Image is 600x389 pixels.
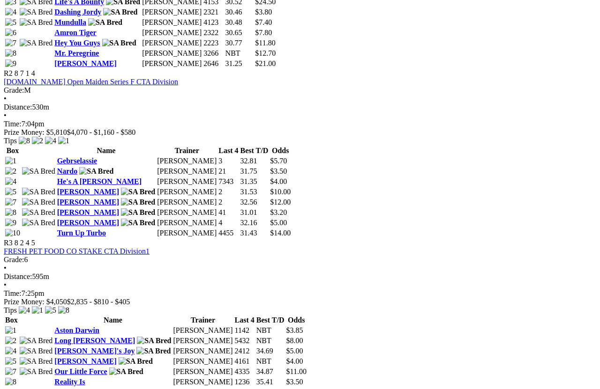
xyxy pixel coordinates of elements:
[255,29,272,37] span: $7.80
[225,38,254,48] td: 30.77
[172,346,233,356] td: [PERSON_NAME]
[5,18,16,27] img: 5
[5,49,16,58] img: 8
[54,367,107,375] a: Our Little Force
[5,316,18,324] span: Box
[20,357,53,366] img: SA Bred
[121,208,155,217] img: SA Bred
[4,137,17,145] span: Tips
[270,157,287,165] span: $5.70
[240,208,269,217] td: 31.01
[19,306,30,315] img: 4
[45,306,56,315] img: 5
[270,188,291,196] span: $10.00
[157,156,217,166] td: [PERSON_NAME]
[225,28,254,37] td: 30.65
[234,357,255,366] td: 4161
[15,69,35,77] span: 8 7 1 4
[240,187,269,197] td: 31.53
[270,146,291,155] th: Odds
[256,346,285,356] td: 34.69
[5,367,16,376] img: 7
[103,8,137,16] img: SA Bred
[121,198,155,206] img: SA Bred
[172,336,233,345] td: [PERSON_NAME]
[240,156,269,166] td: 32.81
[57,157,97,165] a: Gebrselassie
[240,167,269,176] td: 31.75
[54,337,135,345] a: Long [PERSON_NAME]
[109,367,143,376] img: SA Bred
[5,347,16,355] img: 4
[4,120,596,128] div: 7:04pm
[234,336,255,345] td: 5432
[4,264,7,272] span: •
[4,120,22,128] span: Time:
[4,298,596,306] div: Prize Money: $4,050
[286,347,303,355] span: $5.00
[136,347,171,355] img: SA Bred
[102,39,136,47] img: SA Bred
[240,228,269,238] td: 31.43
[5,59,16,68] img: 9
[4,69,13,77] span: R2
[240,218,269,228] td: 32.16
[225,18,254,27] td: 30.48
[4,306,17,314] span: Tips
[4,78,178,86] a: [DOMAIN_NAME] Open Maiden Series F CTA Division
[5,167,16,176] img: 2
[157,187,217,197] td: [PERSON_NAME]
[270,229,291,237] span: $14.00
[54,8,101,16] a: Dashing Jordy
[4,239,13,247] span: R3
[57,219,119,227] a: [PERSON_NAME]
[142,7,202,17] td: [PERSON_NAME]
[4,289,22,297] span: Time:
[4,272,32,280] span: Distance:
[203,38,224,48] td: 2223
[54,357,116,365] a: [PERSON_NAME]
[57,208,119,216] a: [PERSON_NAME]
[234,346,255,356] td: 2412
[218,228,239,238] td: 4455
[203,28,224,37] td: 2322
[54,29,96,37] a: Amron Tiger
[4,128,596,137] div: Prize Money: $5,810
[5,39,16,47] img: 7
[5,198,16,206] img: 7
[234,377,255,387] td: 1236
[256,326,285,335] td: NBT
[22,198,55,206] img: SA Bred
[5,229,20,237] img: 10
[5,219,16,227] img: 9
[20,337,53,345] img: SA Bred
[20,39,53,47] img: SA Bred
[4,95,7,103] span: •
[4,103,32,111] span: Distance:
[218,218,239,228] td: 4
[20,18,53,27] img: SA Bred
[20,347,53,355] img: SA Bred
[54,326,99,334] a: Aston Darwin
[240,177,269,186] td: 31.35
[22,219,55,227] img: SA Bred
[19,137,30,145] img: 8
[5,326,16,335] img: 1
[22,208,55,217] img: SA Bred
[255,49,276,57] span: $12.70
[172,367,233,376] td: [PERSON_NAME]
[54,18,86,26] a: Mundulla
[256,316,285,325] th: Best T/D
[270,208,287,216] span: $3.20
[218,146,239,155] th: Last 4
[172,357,233,366] td: [PERSON_NAME]
[54,347,135,355] a: [PERSON_NAME]'s Joy
[54,59,116,67] a: [PERSON_NAME]
[218,187,239,197] td: 2
[57,188,119,196] a: [PERSON_NAME]
[234,367,255,376] td: 4335
[67,298,130,306] span: $2,835 - $810 - $405
[286,326,303,334] span: $3.85
[88,18,122,27] img: SA Bred
[4,86,24,94] span: Grade:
